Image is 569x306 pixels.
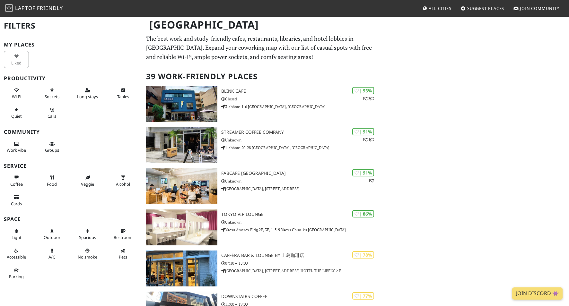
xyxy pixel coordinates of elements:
[12,234,22,240] span: Natural light
[39,172,65,189] button: Food
[221,145,379,151] p: 1-chōme-20-28 [GEOGRAPHIC_DATA], [GEOGRAPHIC_DATA]
[10,181,23,187] span: Coffee
[4,75,138,81] h3: Productivity
[221,89,379,94] h3: BLINK Cafe
[117,94,129,99] span: Work-friendly tables
[467,5,504,11] span: Suggest Places
[4,105,29,122] button: Quiet
[4,245,29,262] button: Accessible
[39,105,65,122] button: Calls
[142,209,379,245] a: Tokyo VIP Lounge | 86% Tokyo VIP Lounge Unknown Yaesu Amerex Bldg 2F, 3F, 1-5-9 Yaesu Chuo-ku [GE...
[352,251,374,259] div: | 78%
[15,4,36,12] span: Laptop
[144,16,378,34] h1: [GEOGRAPHIC_DATA]
[221,268,379,274] p: [GEOGRAPHIC_DATA], [STREET_ADDRESS] HOTEL THE LIBELY２F
[363,137,374,143] p: 1 1
[7,147,26,153] span: People working
[4,129,138,135] h3: Community
[110,245,136,262] button: Pets
[221,137,379,143] p: Unknown
[116,181,130,187] span: Alcohol
[44,234,60,240] span: Outdoor area
[4,16,138,36] h2: Filters
[75,85,100,102] button: Long stays
[146,34,375,62] p: The best work and study-friendly cafes, restaurants, libraries, and hotel lobbies in [GEOGRAPHIC_...
[4,226,29,243] button: Light
[352,292,374,300] div: | 77%
[221,96,379,102] p: Closed
[4,192,29,209] button: Cards
[75,172,100,189] button: Veggie
[79,234,96,240] span: Spacious
[142,127,379,163] a: Streamer Coffee Company | 91% 11 Streamer Coffee Company Unknown 1-chōme-20-28 [GEOGRAPHIC_DATA],...
[221,178,379,184] p: Unknown
[420,3,454,14] a: All Cities
[81,181,94,187] span: Veggie
[363,96,374,102] p: 1 3
[511,3,562,14] a: Join Community
[119,254,127,260] span: Pet friendly
[352,169,374,176] div: | 91%
[221,253,379,258] h3: CAFFÈRA BAR & LOUNGE by 上島珈琲店
[39,226,65,243] button: Outdoor
[75,226,100,243] button: Spacious
[48,113,56,119] span: Video/audio calls
[77,94,98,99] span: Long stays
[47,181,57,187] span: Food
[368,178,374,184] p: 1
[146,127,217,163] img: Streamer Coffee Company
[4,42,138,48] h3: My Places
[142,168,379,204] a: FabCafe Tokyo | 91% 1 FabCafe [GEOGRAPHIC_DATA] Unknown [GEOGRAPHIC_DATA], [STREET_ADDRESS]
[45,94,59,99] span: Power sockets
[221,186,379,192] p: [GEOGRAPHIC_DATA], [STREET_ADDRESS]
[142,251,379,286] a: CAFFÈRA BAR & LOUNGE by 上島珈琲店 | 78% CAFFÈRA BAR & LOUNGE by 上島珈琲店 07:30 – 18:00 [GEOGRAPHIC_DATA]...
[45,147,59,153] span: Group tables
[512,287,563,300] a: Join Discord 👾
[11,113,22,119] span: Quiet
[221,219,379,225] p: Unknown
[429,5,451,11] span: All Cities
[221,227,379,233] p: Yaesu Amerex Bldg 2F, 3F, 1-5-9 Yaesu Chuo-ku [GEOGRAPHIC_DATA]
[458,3,507,14] a: Suggest Places
[110,226,136,243] button: Restroom
[39,245,65,262] button: A/C
[146,209,217,245] img: Tokyo VIP Lounge
[142,86,379,122] a: BLINK Cafe | 93% 13 BLINK Cafe Closed 3-chōme-1-6 [GEOGRAPHIC_DATA], [GEOGRAPHIC_DATA]
[352,87,374,94] div: | 93%
[146,86,217,122] img: BLINK Cafe
[37,4,63,12] span: Friendly
[75,245,100,262] button: No smoke
[221,212,379,217] h3: Tokyo VIP Lounge
[352,128,374,135] div: | 91%
[4,216,138,222] h3: Space
[5,4,13,12] img: LaptopFriendly
[221,171,379,176] h3: FabCafe [GEOGRAPHIC_DATA]
[4,172,29,189] button: Coffee
[4,265,29,282] button: Parking
[4,139,29,156] button: Work vibe
[221,294,379,299] h3: DOWNSTAIRS COFFEE
[221,104,379,110] p: 3-chōme-1-6 [GEOGRAPHIC_DATA], [GEOGRAPHIC_DATA]
[78,254,97,260] span: Smoke free
[221,260,379,266] p: 07:30 – 18:00
[12,94,21,99] span: Stable Wi-Fi
[221,130,379,135] h3: Streamer Coffee Company
[9,274,24,279] span: Parking
[39,139,65,156] button: Groups
[5,3,63,14] a: LaptopFriendly LaptopFriendly
[11,201,22,207] span: Credit cards
[110,85,136,102] button: Tables
[146,251,217,286] img: CAFFÈRA BAR & LOUNGE by 上島珈琲店
[146,67,375,86] h2: 39 Work-Friendly Places
[39,85,65,102] button: Sockets
[520,5,559,11] span: Join Community
[4,163,138,169] h3: Service
[48,254,55,260] span: Air conditioned
[352,210,374,217] div: | 86%
[114,234,133,240] span: Restroom
[110,172,136,189] button: Alcohol
[4,85,29,102] button: Wi-Fi
[146,168,217,204] img: FabCafe Tokyo
[7,254,26,260] span: Accessible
